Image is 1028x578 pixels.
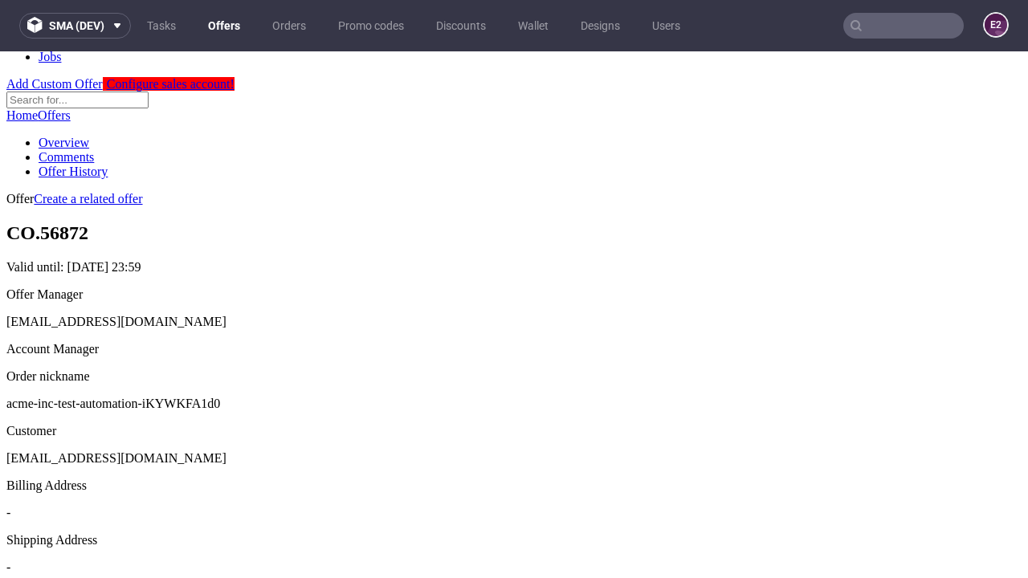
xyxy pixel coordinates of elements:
a: Offers [198,13,250,39]
div: Order nickname [6,318,1022,332]
span: - [6,454,10,468]
a: Home [6,57,38,71]
input: Search for... [6,40,149,57]
a: Orders [263,13,316,39]
p: acme-inc-test-automation-iKYWKFA1d0 [6,345,1022,360]
a: Wallet [508,13,558,39]
a: Designs [571,13,630,39]
a: Promo codes [328,13,414,39]
p: Valid until: [6,209,1022,223]
span: Configure sales account! [107,26,235,39]
a: Overview [39,84,89,98]
span: [EMAIL_ADDRESS][DOMAIN_NAME] [6,400,226,413]
span: sma (dev) [49,20,104,31]
a: Comments [39,99,94,112]
div: [EMAIL_ADDRESS][DOMAIN_NAME] [6,263,1022,278]
figcaption: e2 [985,14,1007,36]
time: [DATE] 23:59 [67,209,141,222]
div: Shipping Address [6,482,1022,496]
div: Customer [6,372,1022,387]
a: Tasks [137,13,186,39]
a: Users [642,13,690,39]
a: Offers [38,57,71,71]
a: Discounts [426,13,496,39]
a: Offer History [39,113,108,127]
a: Add Custom Offer [6,26,103,39]
a: Create a related offer [34,140,142,154]
span: - [6,509,10,523]
div: Offer Manager [6,236,1022,250]
div: Offer [6,140,1022,155]
button: sma (dev) [19,13,131,39]
h1: CO.56872 [6,171,1022,193]
div: Billing Address [6,427,1022,442]
div: Account Manager [6,291,1022,305]
a: Configure sales account! [103,26,235,39]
